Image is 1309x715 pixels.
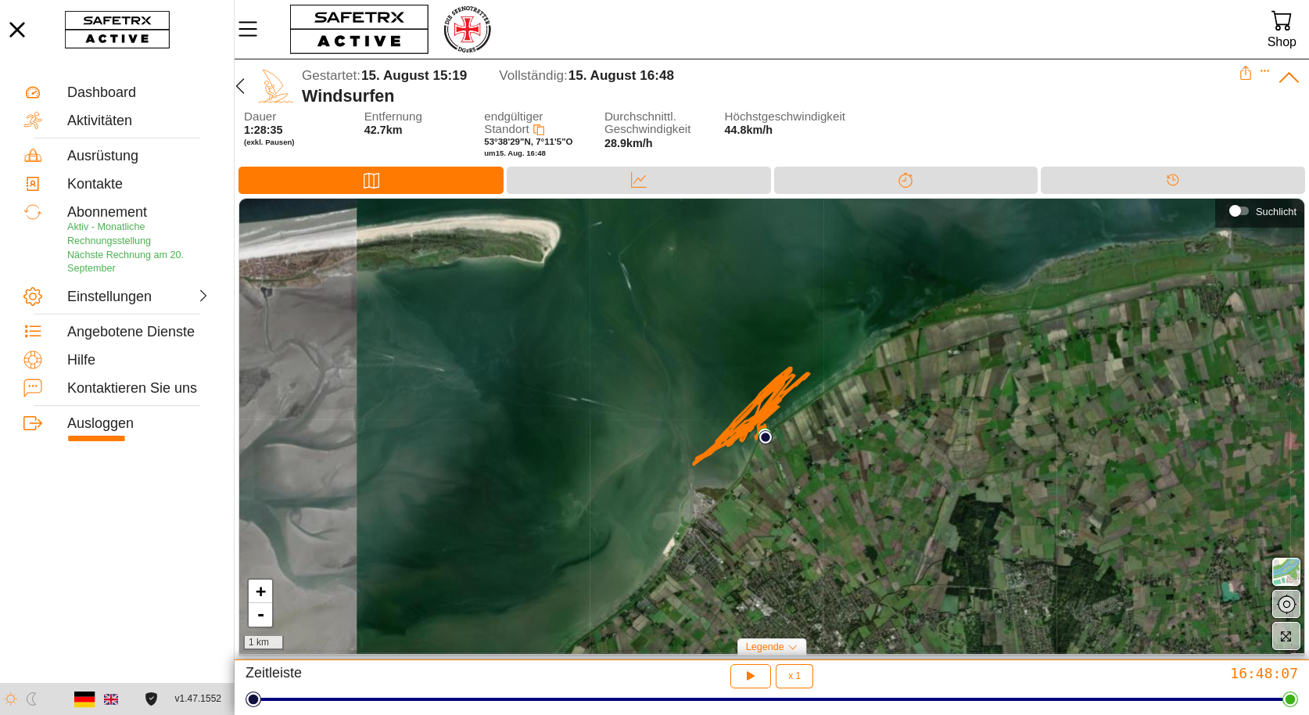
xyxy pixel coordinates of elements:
div: Kontaktieren Sie uns [67,380,210,397]
div: 16:48:07 [951,664,1298,682]
span: Dauer [244,110,344,124]
img: PathEnd.svg [758,428,772,442]
div: Einstellungen [67,289,136,306]
a: Zoom in [249,580,272,603]
div: Zeitleiste [246,664,593,688]
span: 1:28:35 [244,124,283,136]
img: en.svg [104,692,118,706]
span: 15. August 16:48 [568,68,674,83]
button: x 1 [776,664,813,688]
span: 42.7km [364,124,403,136]
img: de.svg [74,688,95,710]
img: ModeLight.svg [4,692,17,706]
button: v1.47.1552 [166,686,231,712]
span: (exkl. Pausen) [244,138,344,147]
span: Höchstgeschwindigkeit [725,110,825,124]
span: Legende [746,641,784,652]
div: 1 km [243,636,284,650]
button: Zurücü [228,66,253,106]
div: Abonnement [67,204,210,221]
img: WIND_SURFING.svg [258,68,294,104]
span: Durchschnittl. Geschwindigkeit [604,110,705,136]
img: Activities.svg [23,111,42,130]
div: Shop [1268,31,1296,52]
div: Kontakte [67,176,210,193]
span: 44.8km/h [725,124,773,136]
div: Aktivitäten [67,113,210,130]
span: endgültiger Standort [484,110,543,136]
img: RescueLogo.png [442,4,492,55]
span: Gestartet: [302,68,360,83]
div: Timeline [1041,167,1305,194]
div: Karte [238,167,504,194]
img: PathStart.svg [759,430,773,444]
div: Hilfe [67,352,210,369]
img: ContactUs.svg [23,379,42,397]
button: Erweitern [1260,66,1271,77]
div: Windsurfen [302,86,1239,106]
button: Englishc [98,686,124,713]
a: Zoom out [249,603,272,627]
div: Angebotene Dienste [67,324,210,341]
div: Suchlicht [1223,199,1296,223]
span: Entfernung [364,110,464,124]
a: Lizenzvereinbarung [141,692,162,706]
div: Ausrüstung [67,148,210,165]
div: Suchlicht [1256,206,1296,217]
button: Deutsch [71,686,98,713]
img: ModeDark.svg [25,692,38,706]
div: Dashboard [67,84,210,102]
div: Trennung [774,167,1038,194]
div: Daten [507,167,771,194]
span: 15. August 15:19 [361,68,467,83]
span: v1.47.1552 [175,691,221,707]
button: MenÜ [235,13,274,45]
span: 28.9km/h [604,137,653,149]
img: Subscription.svg [23,203,42,221]
img: Help.svg [23,350,42,369]
img: Equipment.svg [23,146,42,165]
span: 53°38'29"N, 7°11'5"O [484,137,572,146]
div: Ausloggen [67,415,210,433]
span: um 15. Aug. 16:48 [484,149,546,157]
span: Vollständig: [499,68,567,83]
span: Aktiv - Monatliche Rechnungsstellung [67,221,151,246]
span: Nächste Rechnung am 20. September [67,250,184,275]
span: x 1 [788,671,801,681]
